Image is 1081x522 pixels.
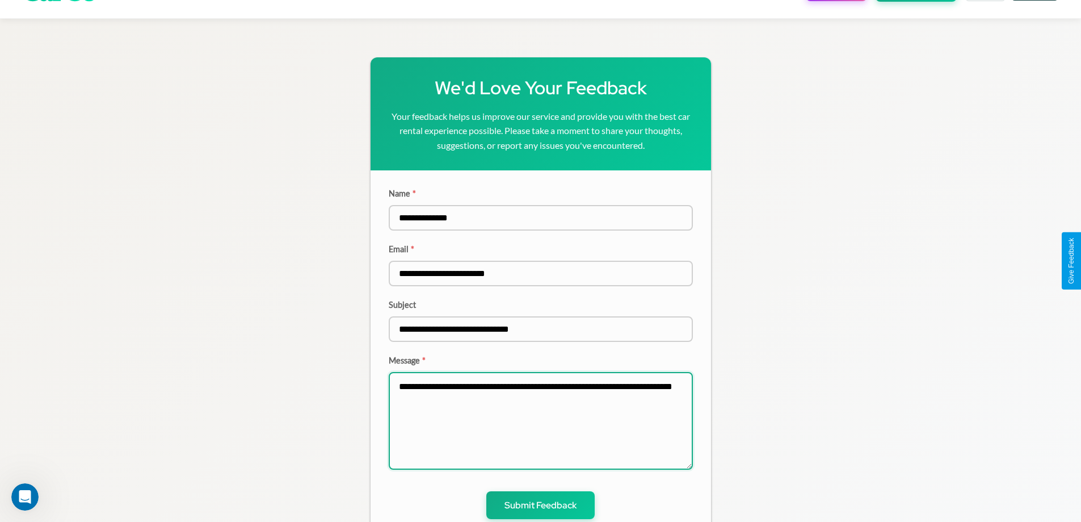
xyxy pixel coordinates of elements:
[389,109,693,153] p: Your feedback helps us improve our service and provide you with the best car rental experience po...
[389,244,693,254] label: Email
[389,189,693,198] label: Name
[389,300,693,310] label: Subject
[1067,238,1075,284] div: Give Feedback
[389,76,693,100] h1: We'd Love Your Feedback
[389,356,693,365] label: Message
[11,483,39,511] iframe: Intercom live chat
[486,491,595,519] button: Submit Feedback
